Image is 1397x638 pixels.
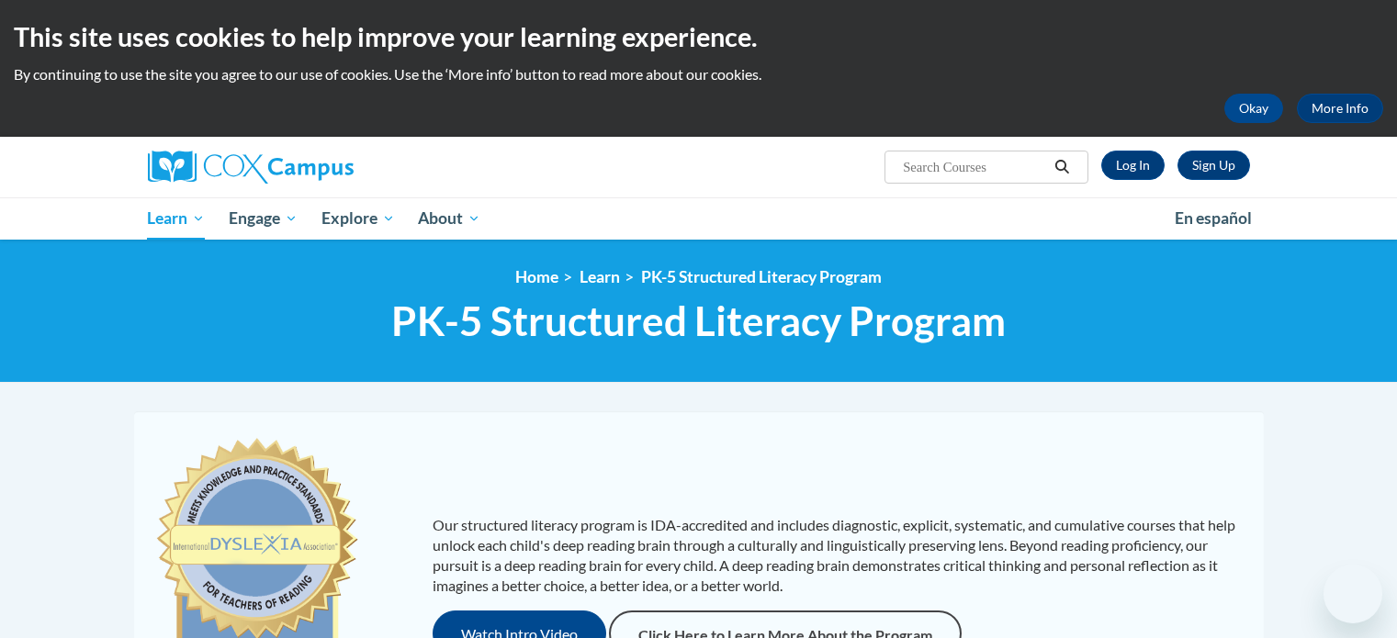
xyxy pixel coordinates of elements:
a: Explore [310,197,407,240]
div: Main menu [120,197,1278,240]
span: Learn [147,207,205,229]
h2: This site uses cookies to help improve your learning experience. [14,18,1383,55]
p: By continuing to use the site you agree to our use of cookies. Use the ‘More info’ button to read... [14,64,1383,84]
a: En español [1163,199,1264,238]
img: Cox Campus [148,151,354,184]
p: Our structured literacy program is IDA-accredited and includes diagnostic, explicit, systematic, ... [433,515,1245,596]
span: Explore [321,207,395,229]
a: Engage [217,197,310,240]
a: PK-5 Structured Literacy Program [641,267,882,286]
a: About [406,197,492,240]
span: En español [1175,208,1252,228]
a: Log In [1101,151,1165,180]
span: Engage [229,207,298,229]
button: Search [1048,156,1076,178]
input: Search Courses [901,156,1048,178]
span: About [418,207,480,229]
a: More Info [1297,94,1383,123]
a: Learn [136,197,218,240]
iframe: Button to launch messaging window [1324,565,1382,623]
a: Learn [580,267,620,286]
a: Home [515,267,558,286]
a: Register [1177,151,1250,180]
span: PK-5 Structured Literacy Program [391,297,1006,345]
a: Cox Campus [148,151,497,184]
button: Okay [1224,94,1283,123]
